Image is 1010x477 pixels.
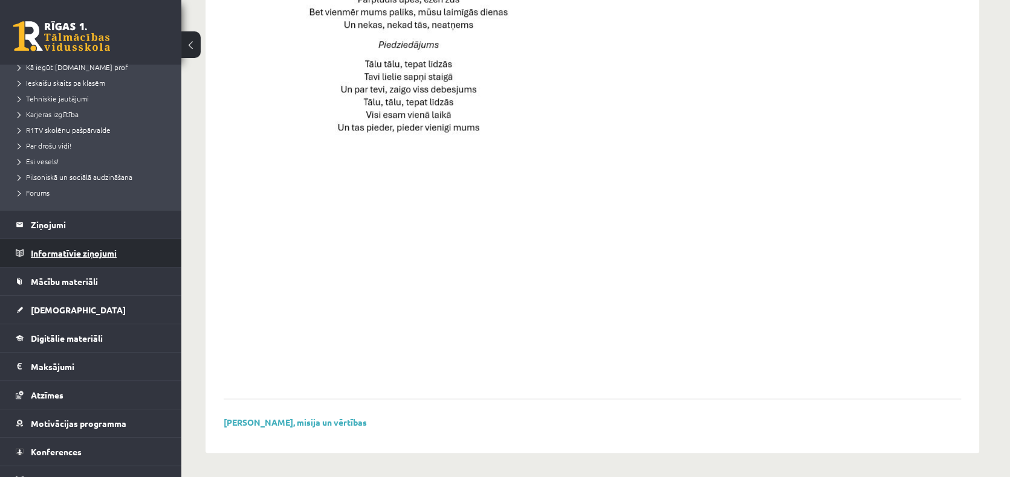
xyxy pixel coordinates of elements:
span: Motivācijas programma [31,418,126,429]
a: [DEMOGRAPHIC_DATA] [16,296,166,324]
a: Par drošu vidi! [18,140,169,151]
span: Digitālie materiāli [31,333,103,344]
span: Tehniskie jautājumi [18,94,89,103]
a: Informatīvie ziņojumi [16,239,166,267]
legend: Ziņojumi [31,211,166,238]
a: Mācību materiāli [16,267,166,295]
span: Kā iegūt [DOMAIN_NAME] prof [18,62,128,72]
a: Kā iegūt [DOMAIN_NAME] prof [18,62,169,72]
a: Motivācijas programma [16,409,166,437]
span: Ieskaišu skaits pa klasēm [18,78,105,88]
a: Konferences [16,438,166,466]
span: Konferences [31,446,82,457]
a: Karjeras izglītība [18,109,169,120]
a: Ziņojumi [16,211,166,238]
span: R1TV skolēnu pašpārvalde [18,125,111,135]
legend: Informatīvie ziņojumi [31,239,166,267]
span: Esi vesels! [18,156,59,166]
legend: Maksājumi [31,353,166,380]
a: Forums [18,187,169,198]
span: Mācību materiāli [31,276,98,287]
a: Esi vesels! [18,156,169,167]
span: Par drošu vidi! [18,141,71,150]
span: Forums [18,188,50,197]
span: Pilsoniskā un sociālā audzināšana [18,172,132,182]
a: R1TV skolēnu pašpārvalde [18,124,169,135]
a: Digitālie materiāli [16,324,166,352]
a: Tehniskie jautājumi [18,93,169,104]
a: Maksājumi [16,353,166,380]
a: Rīgas 1. Tālmācības vidusskola [13,21,110,51]
a: Ieskaišu skaits pa klasēm [18,77,169,88]
span: Atzīmes [31,389,63,400]
span: Karjeras izglītība [18,109,79,119]
a: [PERSON_NAME], misija un vērtības [224,417,367,427]
a: Atzīmes [16,381,166,409]
span: [DEMOGRAPHIC_DATA] [31,304,126,315]
a: Pilsoniskā un sociālā audzināšana [18,171,169,182]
